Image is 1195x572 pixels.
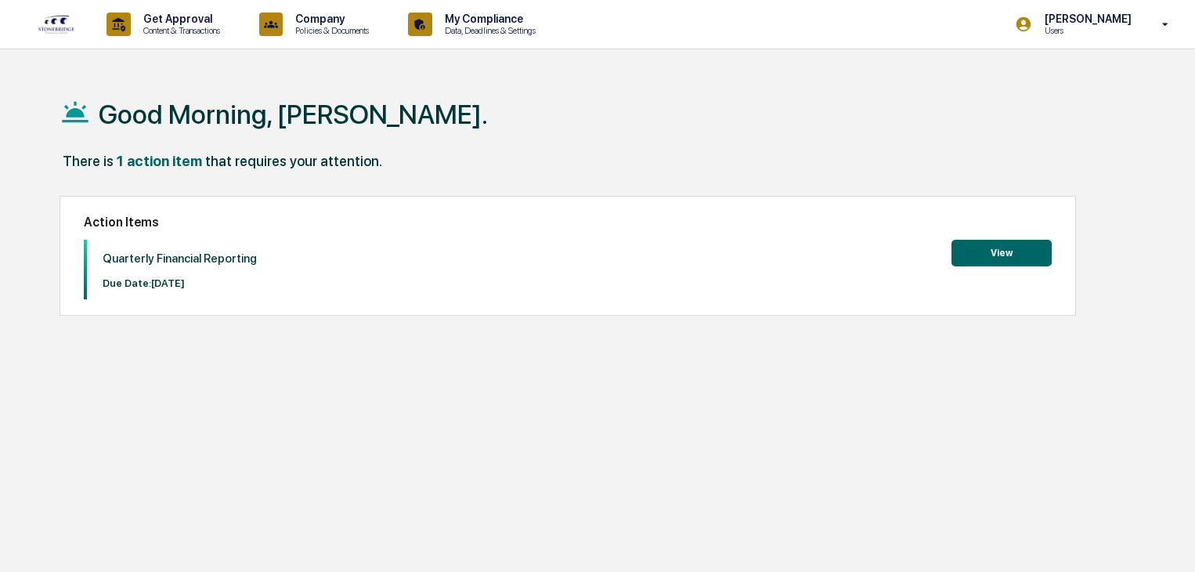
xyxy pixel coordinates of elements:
[38,14,75,34] img: logo
[951,240,1052,266] button: View
[205,153,382,169] div: that requires your attention.
[1032,13,1139,25] p: [PERSON_NAME]
[117,153,202,169] div: 1 action item
[432,25,543,36] p: Data, Deadlines & Settings
[283,13,377,25] p: Company
[951,244,1052,259] a: View
[63,153,114,169] div: There is
[103,277,257,289] p: Due Date: [DATE]
[432,13,543,25] p: My Compliance
[283,25,377,36] p: Policies & Documents
[99,99,488,130] h1: Good Morning, [PERSON_NAME].
[1032,25,1139,36] p: Users
[103,252,257,266] p: Quarterly Financial Reporting
[131,25,228,36] p: Content & Transactions
[131,13,228,25] p: Get Approval
[84,215,1052,230] h2: Action Items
